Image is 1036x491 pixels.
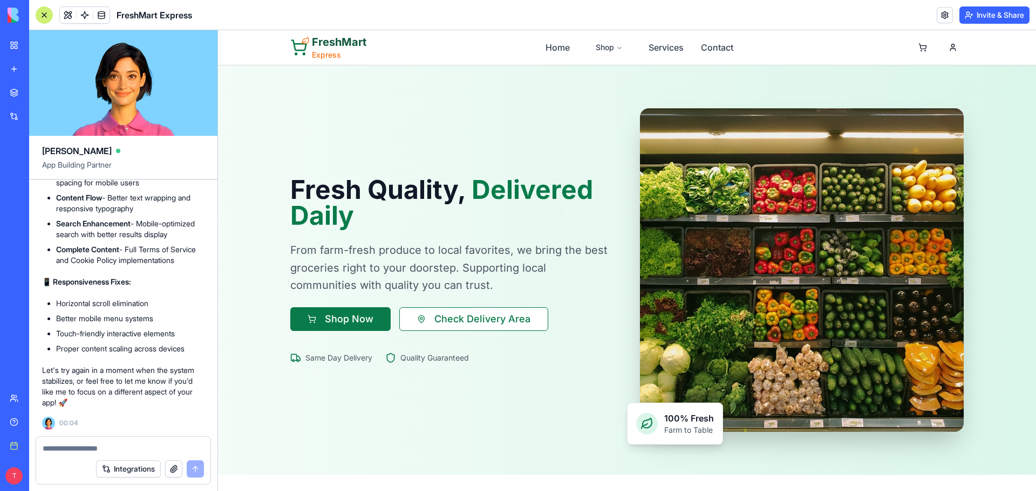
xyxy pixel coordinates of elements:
[171,363,188,371] span: Help
[96,460,161,478] button: Integrations
[22,95,194,113] p: How can we help?
[59,419,78,427] span: 00:04
[422,78,746,402] img: Fresh groceries and produce
[22,136,180,148] div: Send us a message
[22,77,194,95] p: Hi tinkatop 👋
[186,17,205,37] div: Close
[446,382,496,395] p: 100% Fresh
[369,6,413,28] nav: Main
[16,233,200,255] button: Search for help
[126,17,148,39] img: Profile image for Shelly
[72,336,144,379] button: Messages
[72,277,173,301] button: Shop Now
[431,11,466,24] a: Services
[42,277,131,286] strong: 📱 Responsiveness Fixes:
[42,417,55,430] img: Ella_00000_wcx2te.png
[42,365,205,408] p: Let's try again in a moment when the system stabilizes, or feel free to let me know if you'd like...
[56,245,119,254] strong: Complete Content
[22,264,181,275] div: FAQ
[5,467,23,485] span: T
[72,4,148,30] a: FreshMartExpress
[181,277,330,301] button: Check Delivery Area
[8,8,74,23] img: logo
[94,19,148,30] span: Express
[56,328,205,339] li: Touch-friendly interactive elements
[42,144,112,157] span: [PERSON_NAME]
[22,239,87,250] span: Search for help
[56,219,131,228] strong: Search Enhancement
[144,336,216,379] button: Help
[22,203,181,214] div: Tickets
[22,148,180,159] div: We typically reply within 2 hours
[94,4,148,19] span: FreshMart
[22,20,35,38] img: logo
[369,6,413,28] button: Shop
[56,193,102,202] strong: Content Flow
[24,363,48,371] span: Home
[16,198,200,218] div: Tickets
[87,322,154,333] span: Same Day Delivery
[328,11,352,24] a: Home
[16,259,200,279] div: FAQ
[72,147,396,198] h1: Fresh Quality,
[22,183,194,194] div: Create a ticket
[182,322,251,333] span: Quality Guaranteed
[72,211,396,264] p: From farm-fresh produce to local favorites, we bring the best groceries right to your doorstep. S...
[56,218,205,240] li: - Mobile-optimized search with better results display
[117,9,192,22] span: FreshMart Express
[56,298,205,309] li: Horizontal scroll elimination
[959,6,1030,24] button: Invite & Share
[72,143,375,201] span: Delivered Daily
[90,363,127,371] span: Messages
[42,160,205,179] span: App Building Partner
[56,192,205,214] li: - Better text wrapping and responsive typography
[147,17,168,39] div: Profile image for Michal
[483,11,515,24] a: Contact
[56,343,205,354] li: Proper content scaling across devices
[11,127,205,168] div: Send us a messageWe typically reply within 2 hours
[56,244,205,266] li: - Full Terms of Service and Cookie Policy implementations
[56,313,205,324] li: Better mobile menu systems
[446,395,496,405] p: Farm to Table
